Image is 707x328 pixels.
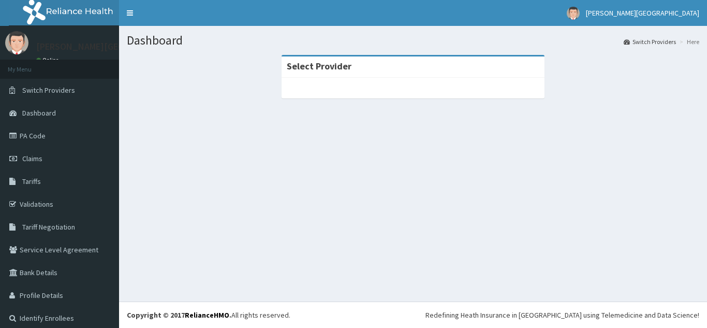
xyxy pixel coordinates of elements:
div: Redefining Heath Insurance in [GEOGRAPHIC_DATA] using Telemedicine and Data Science! [425,310,699,320]
p: [PERSON_NAME][GEOGRAPHIC_DATA] [36,42,189,51]
strong: Select Provider [287,60,351,72]
a: Online [36,56,61,64]
li: Here [677,37,699,46]
span: Switch Providers [22,85,75,95]
footer: All rights reserved. [119,302,707,328]
img: User Image [567,7,580,20]
strong: Copyright © 2017 . [127,310,231,320]
span: Dashboard [22,108,56,118]
span: Tariffs [22,177,41,186]
a: RelianceHMO [185,310,229,320]
span: Tariff Negotiation [22,222,75,232]
h1: Dashboard [127,34,699,47]
span: [PERSON_NAME][GEOGRAPHIC_DATA] [586,8,699,18]
span: Claims [22,154,42,163]
img: User Image [5,31,28,54]
a: Switch Providers [624,37,676,46]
